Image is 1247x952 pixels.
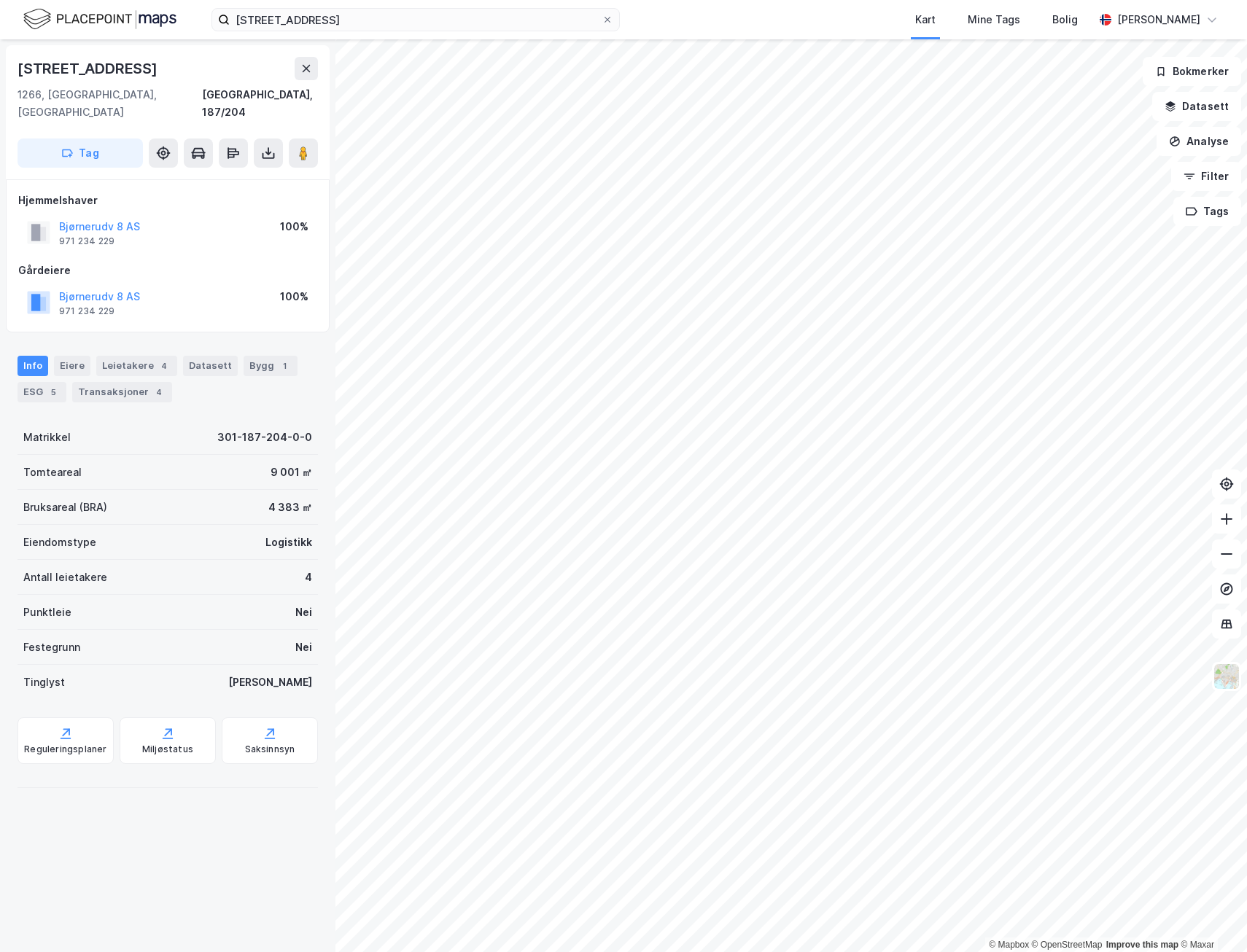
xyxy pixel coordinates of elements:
a: Mapbox [989,940,1029,950]
div: 100% [280,218,308,235]
div: Datasett [183,356,238,376]
div: Bolig [1052,11,1078,28]
div: 4 [157,359,171,373]
div: [PERSON_NAME] [228,674,312,691]
div: Reguleringsplaner [24,744,106,755]
div: [PERSON_NAME] [1117,11,1200,28]
button: Tags [1173,197,1241,226]
div: Festegrunn [23,639,80,656]
button: Bokmerker [1143,57,1241,86]
div: 971 234 229 [59,235,114,247]
div: Bygg [244,356,298,376]
div: Hjemmelshaver [18,192,317,209]
div: 4 [152,385,166,399]
div: Punktleie [23,604,71,621]
div: Info [18,356,48,376]
div: Tinglyst [23,674,65,691]
div: 4 383 ㎡ [268,499,312,516]
input: Søk på adresse, matrikkel, gårdeiere, leietakere eller personer [230,9,602,31]
div: ESG [18,382,66,402]
div: Nei [295,639,312,656]
div: Eiendomstype [23,534,96,551]
button: Tag [18,138,143,168]
div: Gårdeiere [18,262,317,279]
iframe: Chat Widget [1174,882,1247,952]
div: [GEOGRAPHIC_DATA], 187/204 [202,86,318,121]
div: Antall leietakere [23,569,107,586]
div: Matrikkel [23,429,71,446]
div: 5 [46,385,61,399]
div: Leietakere [96,356,177,376]
button: Filter [1171,162,1241,191]
div: [STREET_ADDRESS] [18,57,160,80]
div: Kart [915,11,936,28]
img: Z [1213,663,1240,690]
div: Saksinnsyn [245,744,295,755]
div: 971 234 229 [59,305,114,317]
a: Improve this map [1106,940,1178,950]
a: OpenStreetMap [1032,940,1103,950]
div: 1266, [GEOGRAPHIC_DATA], [GEOGRAPHIC_DATA] [18,86,202,121]
div: Transaksjoner [72,382,172,402]
div: 100% [280,288,308,305]
div: Logistikk [265,534,312,551]
div: Bruksareal (BRA) [23,499,107,516]
button: Datasett [1152,92,1241,121]
button: Analyse [1157,127,1241,156]
div: Tomteareal [23,464,82,481]
div: 9 001 ㎡ [271,464,312,481]
div: 301-187-204-0-0 [217,429,312,446]
div: Mine Tags [968,11,1020,28]
div: Eiere [54,356,90,376]
div: Nei [295,604,312,621]
div: 1 [277,359,292,373]
img: logo.f888ab2527a4732fd821a326f86c7f29.svg [23,7,176,32]
div: 4 [305,569,312,586]
div: Miljøstatus [142,744,193,755]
